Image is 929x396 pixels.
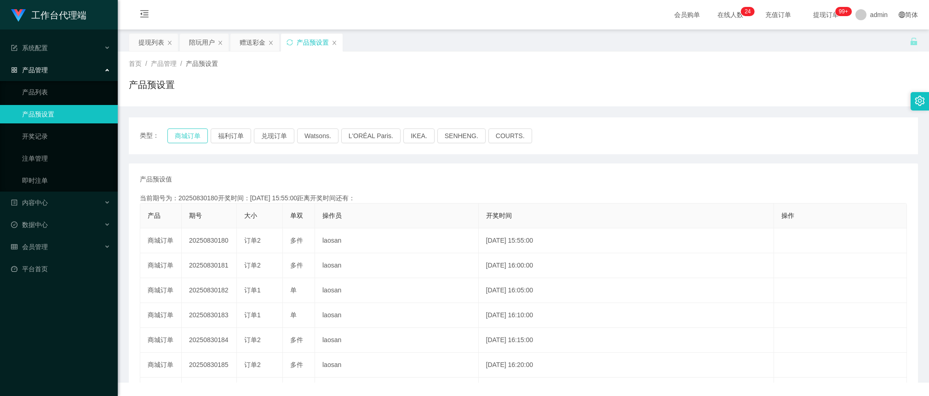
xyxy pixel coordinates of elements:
[332,40,337,46] i: 图标: close
[189,212,202,219] span: 期号
[182,303,237,328] td: 20250830183
[11,243,48,250] span: 会员管理
[140,328,182,353] td: 商城订单
[140,175,172,184] span: 产品预设值
[11,199,17,206] i: 图标: profile
[781,212,794,219] span: 操作
[167,128,208,143] button: 商城订单
[11,67,17,73] i: 图标: appstore-o
[315,353,479,378] td: laosan
[22,149,110,168] a: 注单管理
[22,127,110,146] a: 开奖记录
[287,39,293,46] i: 图标: sync
[189,34,215,51] div: 陪玩用户
[479,303,774,328] td: [DATE] 16:10:00
[290,212,303,219] span: 单双
[31,0,86,30] h1: 工作台代理端
[268,40,274,46] i: 图标: close
[140,128,167,143] span: 类型：
[11,66,48,74] span: 产品管理
[140,228,182,253] td: 商城订单
[290,361,303,368] span: 多件
[218,40,223,46] i: 图标: close
[835,7,852,16] sup: 1021
[748,7,751,16] p: 4
[11,199,48,206] span: 内容中心
[140,353,182,378] td: 商城订单
[290,286,297,294] span: 单
[148,212,161,219] span: 产品
[182,353,237,378] td: 20250830185
[244,311,261,319] span: 订单1
[244,286,261,294] span: 订单1
[129,78,175,92] h1: 产品预设置
[244,212,257,219] span: 大小
[899,12,905,18] i: 图标: global
[244,336,261,344] span: 订单2
[479,253,774,278] td: [DATE] 16:00:00
[315,253,479,278] td: laosan
[182,228,237,253] td: 20250830180
[151,60,177,67] span: 产品管理
[479,278,774,303] td: [DATE] 16:05:00
[437,128,486,143] button: SENHENG.
[138,34,164,51] div: 提现列表
[315,303,479,328] td: laosan
[244,237,261,244] span: 订单2
[11,221,17,228] i: 图标: check-circle-o
[125,362,922,372] div: 2021
[167,40,172,46] i: 图标: close
[22,171,110,190] a: 即时注单
[479,328,774,353] td: [DATE] 16:15:00
[11,260,110,278] a: 图标: dashboard平台首页
[182,253,237,278] td: 20250830181
[145,60,147,67] span: /
[290,336,303,344] span: 多件
[488,128,532,143] button: COURTS.
[140,303,182,328] td: 商城订单
[297,128,338,143] button: Watsons.
[129,0,160,30] i: 图标: menu-fold
[11,44,48,52] span: 系统配置
[240,34,265,51] div: 赠送彩金
[182,328,237,353] td: 20250830184
[140,253,182,278] td: 商城订单
[745,7,748,16] p: 2
[254,128,294,143] button: 兑现订单
[11,9,26,22] img: logo.9652507e.png
[713,12,748,18] span: 在线人数
[479,353,774,378] td: [DATE] 16:20:00
[809,12,843,18] span: 提现订单
[486,212,512,219] span: 开奖时间
[315,228,479,253] td: laosan
[140,193,907,203] div: 当前期号为：20250830180开奖时间：[DATE] 15:55:00距离开奖时间还有：
[22,105,110,123] a: 产品预设置
[11,45,17,51] i: 图标: form
[180,60,182,67] span: /
[182,278,237,303] td: 20250830182
[290,311,297,319] span: 单
[915,96,925,106] i: 图标: setting
[11,11,86,18] a: 工作台代理端
[479,228,774,253] td: [DATE] 15:55:00
[910,37,918,46] i: 图标: unlock
[741,7,754,16] sup: 24
[341,128,401,143] button: L'ORÉAL Paris.
[315,278,479,303] td: laosan
[244,361,261,368] span: 订单2
[761,12,796,18] span: 充值订单
[211,128,251,143] button: 福利订单
[315,328,479,353] td: laosan
[140,278,182,303] td: 商城订单
[290,237,303,244] span: 多件
[290,262,303,269] span: 多件
[22,83,110,101] a: 产品列表
[244,262,261,269] span: 订单2
[322,212,342,219] span: 操作员
[11,244,17,250] i: 图标: table
[11,221,48,228] span: 数据中心
[129,60,142,67] span: 首页
[297,34,329,51] div: 产品预设置
[186,60,218,67] span: 产品预设置
[403,128,435,143] button: IKEA.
